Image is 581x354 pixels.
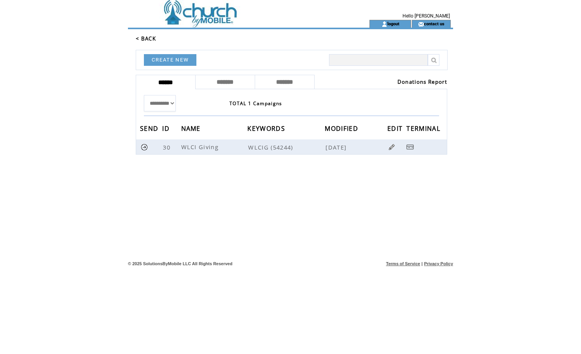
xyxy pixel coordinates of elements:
[128,261,233,266] span: © 2025 SolutionsByMobile LLC All Rights Reserved
[248,143,324,151] span: WLCIG (54244)
[181,143,221,151] span: WLCI Giving
[136,35,156,42] a: < BACK
[386,261,420,266] a: Terms of Service
[422,261,423,266] span: |
[418,21,424,27] img: contact_us_icon.gif
[247,122,287,137] span: KEYWORDS
[381,21,387,27] img: account_icon.gif
[325,143,348,151] span: [DATE]
[424,261,453,266] a: Privacy Policy
[181,122,203,137] span: NAME
[162,122,171,137] span: ID
[229,100,282,107] span: TOTAL 1 Campaigns
[325,122,360,137] span: MODIFIED
[397,78,447,85] a: Donations Report
[387,122,404,137] span: EDIT
[140,122,160,137] span: SEND
[325,126,360,130] a: MODIFIED
[424,21,444,26] a: contact us
[406,122,442,137] span: TERMINAL
[163,143,172,151] span: 30
[247,126,287,130] a: KEYWORDS
[387,21,399,26] a: logout
[402,13,450,19] span: Hello [PERSON_NAME]
[162,126,171,130] a: ID
[144,54,196,66] a: CREATE NEW
[181,126,203,130] a: NAME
